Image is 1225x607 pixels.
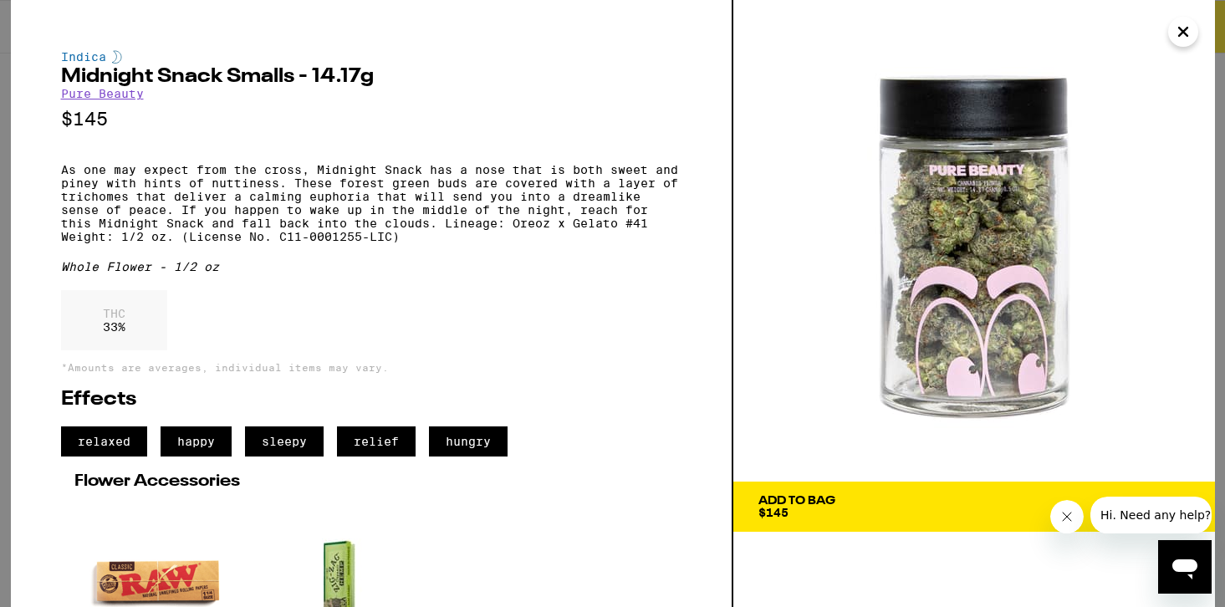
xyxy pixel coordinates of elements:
[61,290,167,350] div: 33 %
[61,163,681,243] p: As one may expect from the cross, Midnight Snack has a nose that is both sweet and piney with hin...
[429,426,508,457] span: hungry
[161,426,232,457] span: happy
[1168,17,1198,47] button: Close
[758,506,789,519] span: $145
[61,260,681,273] div: Whole Flower - 1/2 oz
[1050,500,1084,533] iframe: Close message
[74,473,668,490] h2: Flower Accessories
[337,426,416,457] span: relief
[112,50,122,64] img: indicaColor.svg
[61,362,681,373] p: *Amounts are averages, individual items may vary.
[1090,497,1212,533] iframe: Message from company
[245,426,324,457] span: sleepy
[61,426,147,457] span: relaxed
[61,390,681,410] h2: Effects
[758,495,835,507] div: Add To Bag
[1158,540,1212,594] iframe: Button to launch messaging window
[103,307,125,320] p: THC
[61,50,681,64] div: Indica
[733,482,1215,532] button: Add To Bag$145
[61,109,681,130] p: $145
[61,67,681,87] h2: Midnight Snack Smalls - 14.17g
[61,87,144,100] a: Pure Beauty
